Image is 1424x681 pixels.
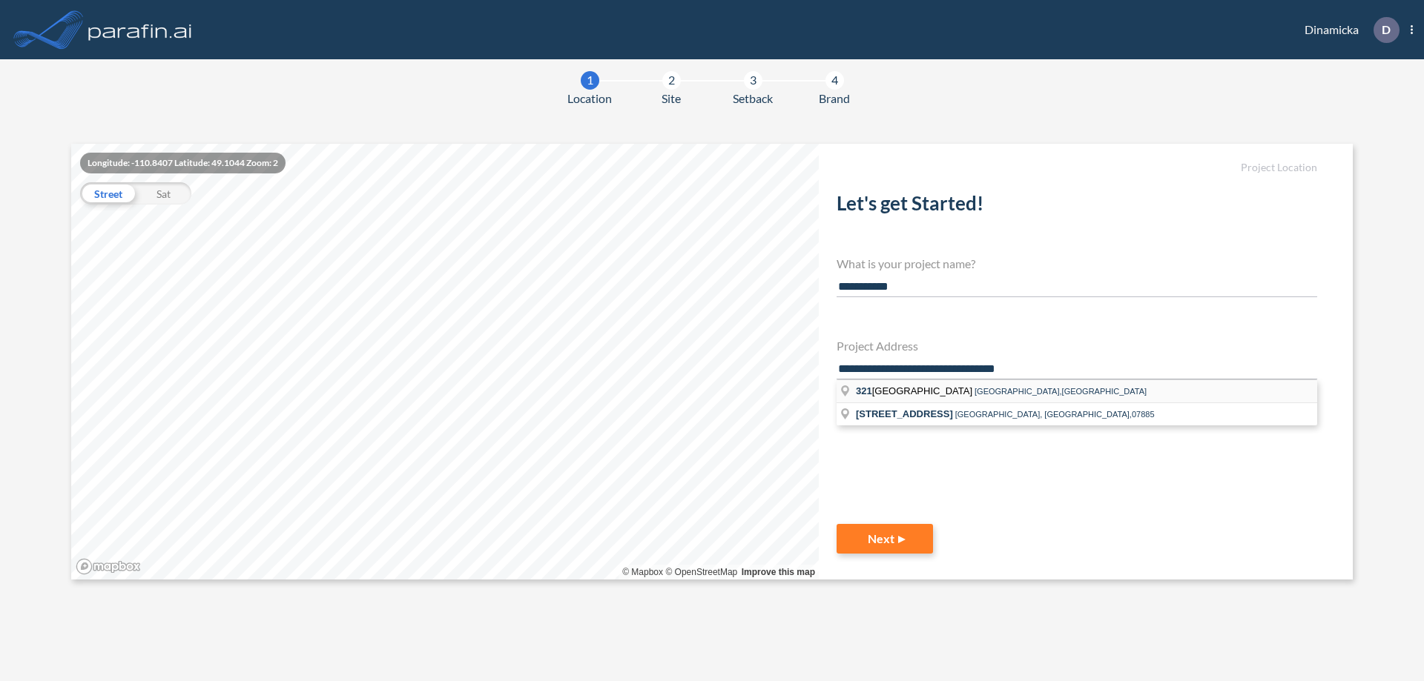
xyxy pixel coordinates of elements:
span: Brand [819,90,850,107]
div: Longitude: -110.8407 Latitude: 49.1044 Zoom: 2 [80,153,286,173]
span: Location [567,90,612,107]
div: Dinamicka [1282,17,1413,43]
div: 4 [825,71,844,90]
span: 321 [856,385,872,396]
span: [STREET_ADDRESS] [856,408,953,419]
a: Improve this map [742,567,815,577]
h4: What is your project name? [837,256,1317,270]
div: 3 [744,71,762,90]
div: Street [80,182,136,205]
a: Mapbox [622,567,663,577]
div: Sat [136,182,191,205]
h2: Let's get Started! [837,192,1317,221]
span: Site [662,90,681,107]
a: Mapbox homepage [76,558,141,575]
canvas: Map [71,144,819,579]
div: 2 [662,71,681,90]
h5: Project Location [837,162,1317,174]
span: [GEOGRAPHIC_DATA],[GEOGRAPHIC_DATA] [975,387,1147,396]
span: Setback [733,90,773,107]
div: 1 [581,71,599,90]
button: Next [837,524,933,554]
span: [GEOGRAPHIC_DATA] [856,385,975,396]
a: OpenStreetMap [665,567,737,577]
h4: Project Address [837,339,1317,353]
img: logo [85,15,195,44]
span: [GEOGRAPHIC_DATA], [GEOGRAPHIC_DATA],07885 [955,410,1155,419]
p: D [1382,23,1391,36]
